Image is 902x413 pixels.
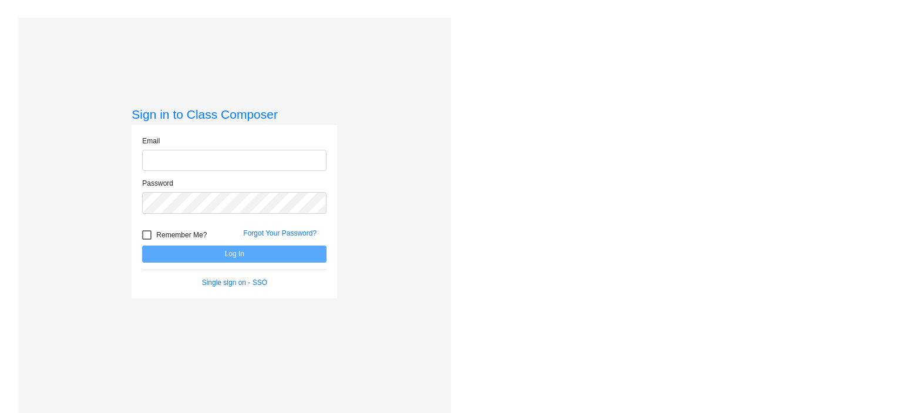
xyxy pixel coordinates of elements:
[243,229,317,237] a: Forgot Your Password?
[156,228,207,242] span: Remember Me?
[142,178,173,189] label: Password
[132,107,337,122] h3: Sign in to Class Composer
[142,246,327,263] button: Log In
[202,278,267,287] a: Single sign on - SSO
[142,136,160,146] label: Email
